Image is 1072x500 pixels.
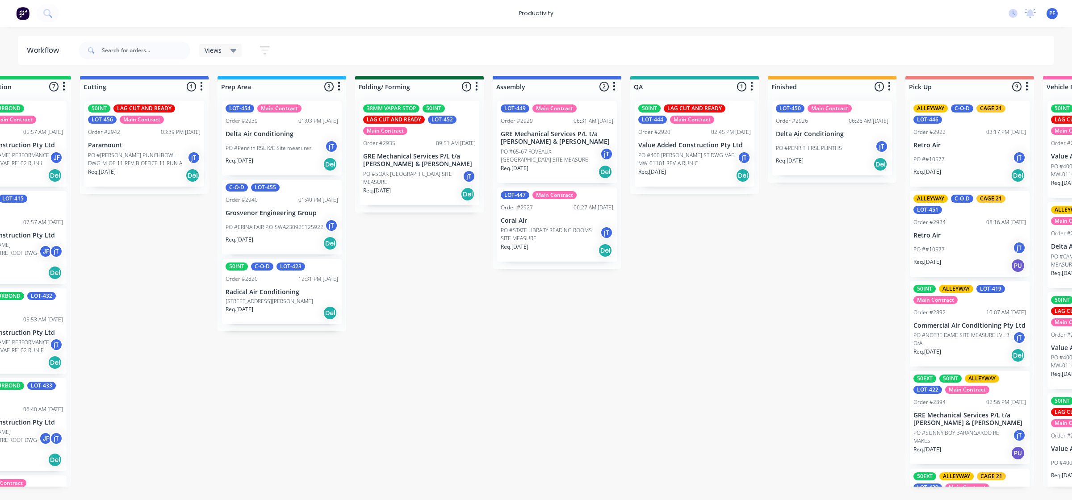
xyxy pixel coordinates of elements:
p: Req. [DATE] [226,157,253,165]
div: Main Contract [363,127,407,135]
p: PO #[PERSON_NAME] PUNCHBOWL DWG-M-OF-11 REV-B OFFICE 11 RUN A [88,151,187,167]
div: Order #2927 [501,204,533,212]
div: 02:45 PM [DATE] [711,128,751,136]
p: PO #ERINA FAIR P.O-SWA230925125922 [226,223,323,231]
div: ALLEYWAY [913,104,948,112]
div: jT [1013,331,1026,344]
p: PO #SUNNY BOY BARANGAROO RE MAKES [913,429,1013,445]
span: Views [205,46,222,55]
div: Workflow [27,45,63,56]
div: 07:57 AM [DATE] [23,218,63,226]
div: 03:17 PM [DATE] [986,128,1026,136]
div: 50INTLAG CUT AND READYLOT-456Main ContractOrder #294203:39 PM [DATE]ParamountPO #[PERSON_NAME] PU... [84,101,204,187]
div: ALLEYWAY [965,375,999,383]
div: Main Contract [120,116,164,124]
p: PO #PENRITH RSL PLINTHS [776,144,842,152]
div: Del [48,168,62,183]
p: PO ##10577 [913,155,945,163]
input: Search for orders... [102,42,190,59]
div: Del [598,165,612,179]
div: jT [1013,429,1026,442]
div: 50INT [226,262,248,271]
div: LOT-449 [501,104,529,112]
p: Req. [DATE] [363,187,391,195]
div: LOT-454 [226,104,254,112]
div: ALLEYWAY [939,472,974,480]
div: Order #2820 [226,275,258,283]
div: Del [48,355,62,370]
div: ALLEYWAYC-O-DCAGE 21LOT-451Order #293408:16 AM [DATE]Retro AirPO ##10577jTReq.[DATE]PU [910,191,1030,277]
div: Del [1011,348,1025,362]
p: Req. [DATE] [913,168,941,176]
p: [STREET_ADDRESS][PERSON_NAME] [226,297,313,305]
div: jT [325,219,338,232]
div: 06:26 AM [DATE] [849,117,888,125]
div: C-O-D [951,195,973,203]
div: Order #2926 [776,117,808,125]
div: LOT-419 [976,285,1005,293]
div: jT [50,338,63,351]
p: Commercial Air Conditioning Pty Ltd [913,322,1026,329]
div: 50INT [939,375,962,383]
div: 08:16 AM [DATE] [986,218,1026,226]
p: Req. [DATE] [501,164,528,172]
div: Main Contract [257,104,301,112]
div: 05:57 AM [DATE] [23,128,63,136]
div: LOT-423 [276,262,305,271]
div: jT [187,151,201,164]
div: C-O-D [251,262,273,271]
div: 06:31 AM [DATE] [574,117,613,125]
div: 50INTC-O-DLOT-423Order #282012:31 PM [DATE]Radical Air Conditioning[STREET_ADDRESS][PERSON_NAME]R... [222,259,342,325]
p: PO ##10577 [913,246,945,254]
p: Req. [DATE] [776,157,804,165]
div: JF [50,151,63,164]
div: 50INT [423,104,445,112]
p: Delta Air Conditioning [776,130,888,138]
p: Delta Air Conditioning [226,130,338,138]
p: Req. [DATE] [638,168,666,176]
div: Order #2922 [913,128,946,136]
div: 06:40 AM [DATE] [23,405,63,413]
div: PU [1011,446,1025,460]
p: Req. [DATE] [501,243,528,251]
div: LOT-444 [638,116,667,124]
div: Order #2940 [226,196,258,204]
div: Del [323,236,337,250]
p: Radical Air Conditioning [226,288,338,296]
div: LOT-439 [913,483,942,492]
div: Order #2894 [913,398,946,406]
div: 50EXT [913,472,936,480]
span: PF [1049,9,1055,17]
div: LOT-450Main ContractOrder #292606:26 AM [DATE]Delta Air ConditioningPO #PENRITH RSL PLINTHSjTReq.... [772,101,892,175]
div: 38MM VAPAR STOP [363,104,419,112]
div: Del [1011,168,1025,183]
p: Retro Air [913,232,1026,239]
p: Req. [DATE] [88,168,116,176]
div: Main Contract [945,386,989,394]
div: Main Contract [808,104,852,112]
p: Value Added Construction Pty Ltd [638,142,751,149]
div: JF [39,432,52,445]
div: Del [185,168,200,183]
div: PU [1011,258,1025,273]
p: PO #Penrith RSL K/E Site measures [226,144,312,152]
p: Coral Air [501,217,613,225]
p: Req. [DATE] [913,446,941,454]
div: ALLEYWAYC-O-DCAGE 21LOT-446Order #292203:17 PM [DATE]Retro AirPO ##10577jTReq.[DATE]Del [910,101,1030,187]
div: LOT-456 [88,116,117,124]
div: jT [462,170,476,183]
div: 06:27 AM [DATE] [574,204,613,212]
div: LOT-432 [27,292,56,300]
p: GRE Mechanical Services P/L t/a [PERSON_NAME] & [PERSON_NAME] [363,153,476,168]
div: 02:56 PM [DATE] [986,398,1026,406]
div: LOT-447 [501,191,529,199]
div: 50INT [638,104,661,112]
div: jT [600,147,613,161]
div: 50INT [88,104,110,112]
div: Del [598,243,612,258]
p: Req. [DATE] [226,236,253,244]
p: Retro Air [913,142,1026,149]
p: PO #400 [PERSON_NAME] ST DWG-VAE-MW-01101 REV-A RUN C [638,151,737,167]
div: jT [600,226,613,239]
div: jT [50,245,63,258]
